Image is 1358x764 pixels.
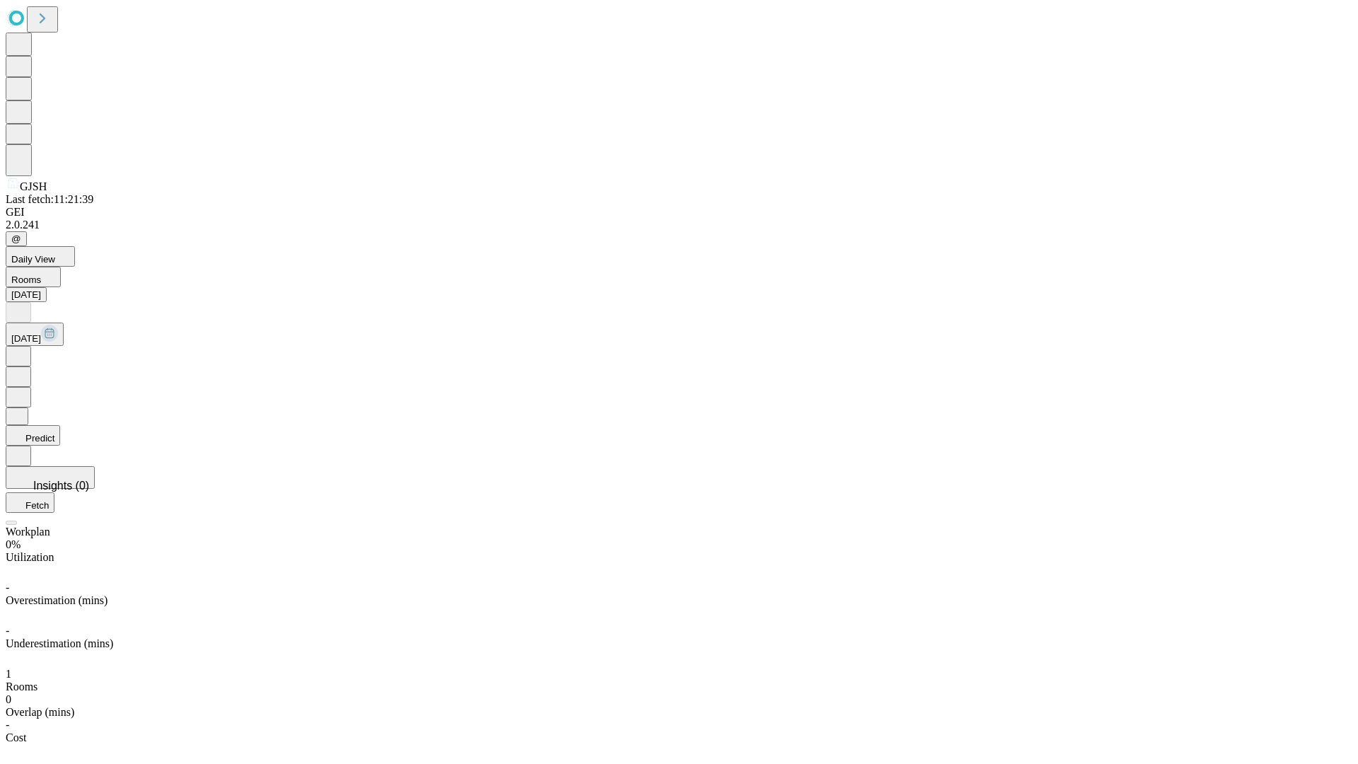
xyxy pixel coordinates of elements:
[20,180,47,192] span: GJSH
[6,581,9,594] span: -
[6,625,9,637] span: -
[11,254,55,265] span: Daily View
[6,287,47,302] button: [DATE]
[6,731,26,743] span: Cost
[6,231,27,246] button: @
[11,333,41,344] span: [DATE]
[6,206,1352,219] div: GEI
[6,267,61,287] button: Rooms
[6,219,1352,231] div: 2.0.241
[6,594,108,606] span: Overestimation (mins)
[6,637,113,649] span: Underestimation (mins)
[6,323,64,346] button: [DATE]
[6,693,11,705] span: 0
[6,425,60,446] button: Predict
[6,681,37,693] span: Rooms
[6,719,9,731] span: -
[11,233,21,244] span: @
[33,480,89,492] span: Insights (0)
[6,538,21,550] span: 0%
[6,246,75,267] button: Daily View
[6,466,95,489] button: Insights (0)
[6,706,74,718] span: Overlap (mins)
[6,492,54,513] button: Fetch
[6,551,54,563] span: Utilization
[6,668,11,680] span: 1
[6,526,50,538] span: Workplan
[6,193,93,205] span: Last fetch: 11:21:39
[11,274,41,285] span: Rooms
